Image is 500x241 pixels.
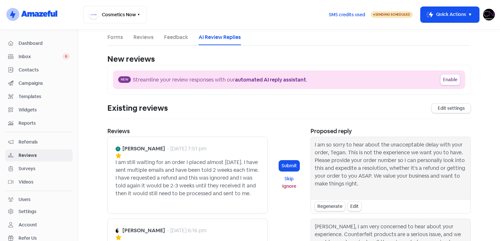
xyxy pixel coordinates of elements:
[5,219,73,231] a: Account
[421,7,479,22] button: Quick Actions
[19,165,70,172] span: Surveys
[62,53,70,60] span: 0
[167,227,206,235] div: - [DATE] 6:16 pm
[167,145,206,153] div: - [DATE] 7:51 pm
[199,33,241,41] a: AI Review Replies
[279,175,299,183] button: Skip
[19,67,70,73] span: Contacts
[235,76,306,83] b: automated AI reply assistant
[133,33,154,41] a: Reviews
[279,160,299,171] button: Submit
[118,76,131,83] span: New
[107,127,268,135] div: Reviews
[116,228,120,233] img: Avatar
[19,80,70,87] span: Campaigns
[122,227,165,235] b: [PERSON_NAME]
[5,149,73,161] a: Reviews
[279,183,299,190] button: Ignore
[5,194,73,206] a: Users
[5,77,73,89] a: Campaigns
[5,51,73,63] a: Inbox 0
[107,53,471,65] div: New reviews
[83,6,147,23] button: Cosmetics Now
[133,76,307,84] div: Streamline your review responses with our .
[432,104,471,113] a: Edit settings
[483,9,495,20] img: User
[311,127,471,135] div: Proposed reply
[473,215,493,235] iframe: chat widget
[122,145,165,153] b: [PERSON_NAME]
[19,152,70,159] span: Reviews
[19,107,70,113] span: Widgets
[19,208,36,215] div: Settings
[5,104,73,116] a: Widgets
[371,11,413,19] a: Sending Scheduled
[19,139,70,146] span: Referrals
[315,141,466,196] div: I am so sorry to hear about the unacceptable delay with your order, Tegan. This is not the experi...
[19,40,70,47] span: Dashboard
[107,102,168,114] div: Existing reviews
[19,222,37,228] div: Account
[5,136,73,148] a: Referrals
[323,11,371,18] a: SMS credits used
[19,53,62,60] span: Inbox
[5,117,73,129] a: Reports
[5,91,73,103] a: Templates
[116,146,120,151] img: Avatar
[19,196,31,203] div: Users
[5,64,73,76] a: Contacts
[5,206,73,218] a: Settings
[348,202,361,211] div: Edit
[5,37,73,49] a: Dashboard
[19,120,70,127] span: Reports
[5,176,73,188] a: Videos
[315,202,345,211] div: Regenerate
[19,93,70,100] span: Templates
[116,159,259,197] div: I am still waiting for an order I placed almost [DATE]. I have sent multiple emails and have been...
[375,12,410,17] span: Sending Scheduled
[164,33,188,41] a: Feedback
[19,179,70,185] span: Videos
[440,74,460,85] button: Enable
[329,11,365,18] span: SMS credits used
[5,163,73,175] a: Surveys
[107,33,123,41] a: Forms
